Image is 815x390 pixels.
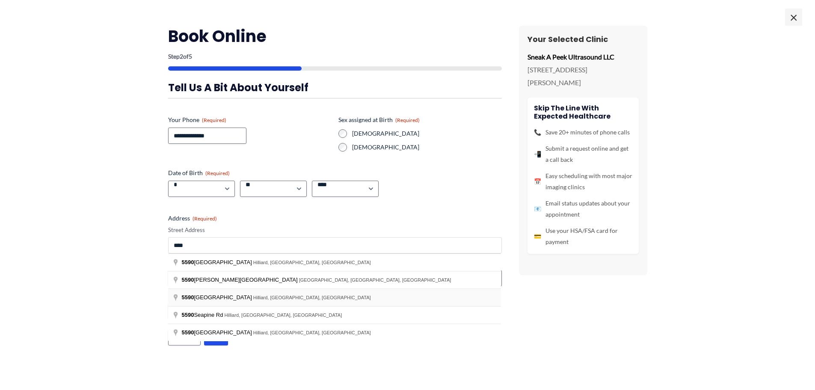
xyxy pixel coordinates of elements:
li: Use your HSA/FSA card for payment [534,225,632,247]
li: Email status updates about your appointment [534,198,632,220]
span: 📧 [534,203,541,214]
span: 5590 [182,294,194,301]
span: (Required) [193,215,217,222]
h2: Book Online [168,26,502,47]
span: Hilliard, [GEOGRAPHIC_DATA], [GEOGRAPHIC_DATA] [253,330,371,335]
span: (Required) [202,117,226,123]
h4: Skip the line with Expected Healthcare [534,104,632,120]
span: [GEOGRAPHIC_DATA] [182,329,253,336]
span: 5 [189,53,192,60]
h3: Tell us a bit about yourself [168,81,502,94]
span: (Required) [395,117,420,123]
span: Hilliard, [GEOGRAPHIC_DATA], [GEOGRAPHIC_DATA] [253,295,371,300]
label: [DEMOGRAPHIC_DATA] [352,143,502,152]
span: 5590 [182,329,194,336]
span: [GEOGRAPHIC_DATA] [182,259,253,265]
li: Easy scheduling with most major imaging clinics [534,170,632,193]
label: Your Phone [168,116,332,124]
li: Submit a request online and get a call back [534,143,632,165]
span: Seapine Rd [182,312,225,318]
legend: Sex assigned at Birth [338,116,420,124]
span: Hilliard, [GEOGRAPHIC_DATA], [GEOGRAPHIC_DATA] [224,313,342,318]
span: 💳 [534,231,541,242]
legend: Date of Birth [168,169,230,177]
span: [GEOGRAPHIC_DATA] [182,294,253,301]
p: Step of [168,54,502,60]
label: Street Address [168,226,502,234]
span: (Required) [205,170,230,176]
legend: Address [168,214,217,223]
span: 5590 [182,277,194,283]
span: 📅 [534,176,541,187]
p: [STREET_ADDRESS][PERSON_NAME] [528,63,639,89]
span: 2 [180,53,183,60]
span: × [785,9,802,26]
span: [PERSON_NAME][GEOGRAPHIC_DATA] [182,277,299,283]
span: 5590 [182,259,194,265]
label: [DEMOGRAPHIC_DATA] [352,129,502,138]
span: 📞 [534,127,541,138]
span: Hilliard, [GEOGRAPHIC_DATA], [GEOGRAPHIC_DATA] [253,260,371,265]
h3: Your Selected Clinic [528,34,639,44]
span: 📲 [534,149,541,160]
li: Save 20+ minutes of phone calls [534,127,632,138]
span: 5590 [182,312,194,318]
span: [GEOGRAPHIC_DATA], [GEOGRAPHIC_DATA], [GEOGRAPHIC_DATA] [299,277,451,283]
p: Sneak A Peek Ultrasound LLC [528,51,639,63]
